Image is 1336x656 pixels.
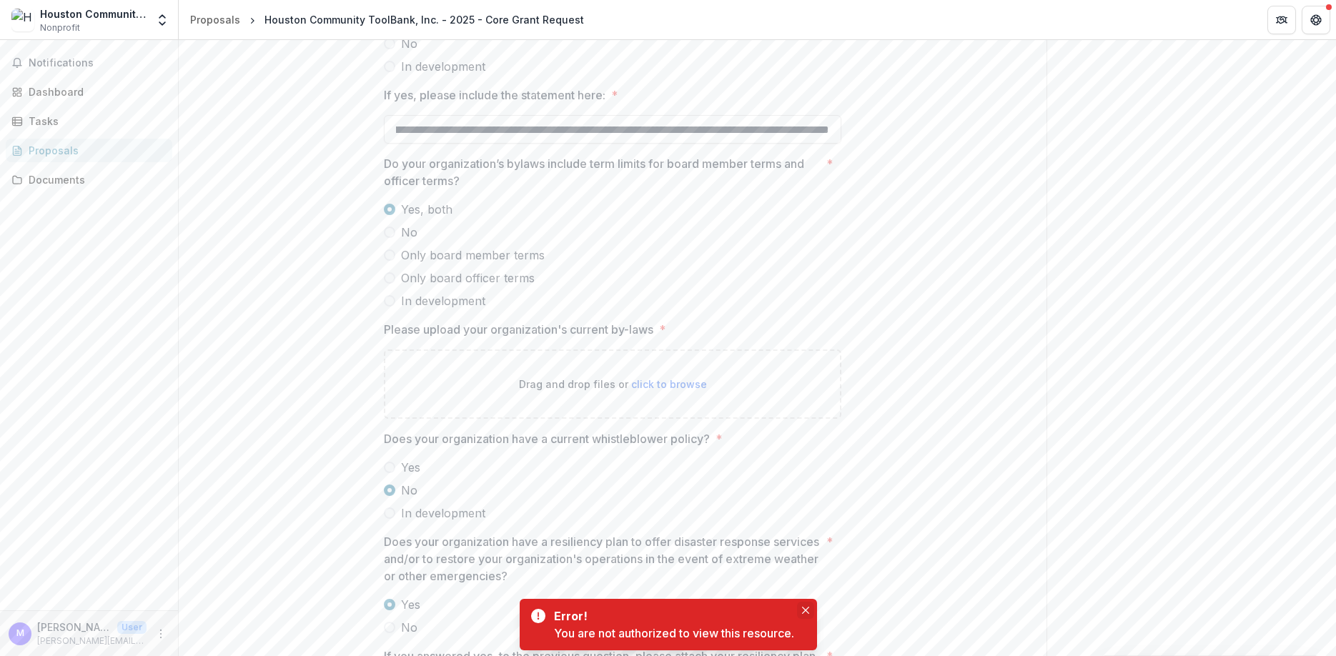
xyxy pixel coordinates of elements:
[16,629,24,638] div: megan.roiz@toolbank.org
[554,625,794,642] div: You are not authorized to view this resource.
[40,6,147,21] div: Houston Community ToolBank, Inc.
[1267,6,1296,34] button: Partners
[37,635,147,647] p: [PERSON_NAME][EMAIL_ADDRESS][PERSON_NAME][DOMAIN_NAME]
[6,51,172,74] button: Notifications
[401,459,420,476] span: Yes
[37,620,112,635] p: [PERSON_NAME][EMAIL_ADDRESS][PERSON_NAME][DOMAIN_NAME]
[29,114,161,129] div: Tasks
[797,602,814,619] button: Close
[184,9,590,30] nav: breadcrumb
[631,378,707,390] span: click to browse
[401,269,535,287] span: Only board officer terms
[117,621,147,634] p: User
[401,596,420,613] span: Yes
[6,168,172,192] a: Documents
[6,80,172,104] a: Dashboard
[190,12,240,27] div: Proposals
[384,155,821,189] p: Do your organization’s bylaws include term limits for board member terms and officer terms?
[152,625,169,642] button: More
[264,12,584,27] div: Houston Community ToolBank, Inc. - 2025 - Core Grant Request
[401,482,417,499] span: No
[401,505,485,522] span: In development
[152,6,172,34] button: Open entity switcher
[384,430,710,447] p: Does your organization have a current whistleblower policy?
[401,201,452,218] span: Yes, both
[29,172,161,187] div: Documents
[401,247,545,264] span: Only board member terms
[401,224,417,241] span: No
[384,533,821,585] p: Does your organization have a resiliency plan to offer disaster response services and/or to resto...
[1302,6,1330,34] button: Get Help
[519,377,707,392] p: Drag and drop files or
[384,321,653,338] p: Please upload your organization's current by-laws
[554,607,788,625] div: Error!
[29,143,161,158] div: Proposals
[184,9,246,30] a: Proposals
[6,109,172,133] a: Tasks
[401,35,417,52] span: No
[384,86,605,104] p: If yes, please include the statement here:
[6,139,172,162] a: Proposals
[29,84,161,99] div: Dashboard
[40,21,80,34] span: Nonprofit
[401,619,417,636] span: No
[11,9,34,31] img: Houston Community ToolBank, Inc.
[29,57,167,69] span: Notifications
[401,58,485,75] span: In development
[401,292,485,309] span: In development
